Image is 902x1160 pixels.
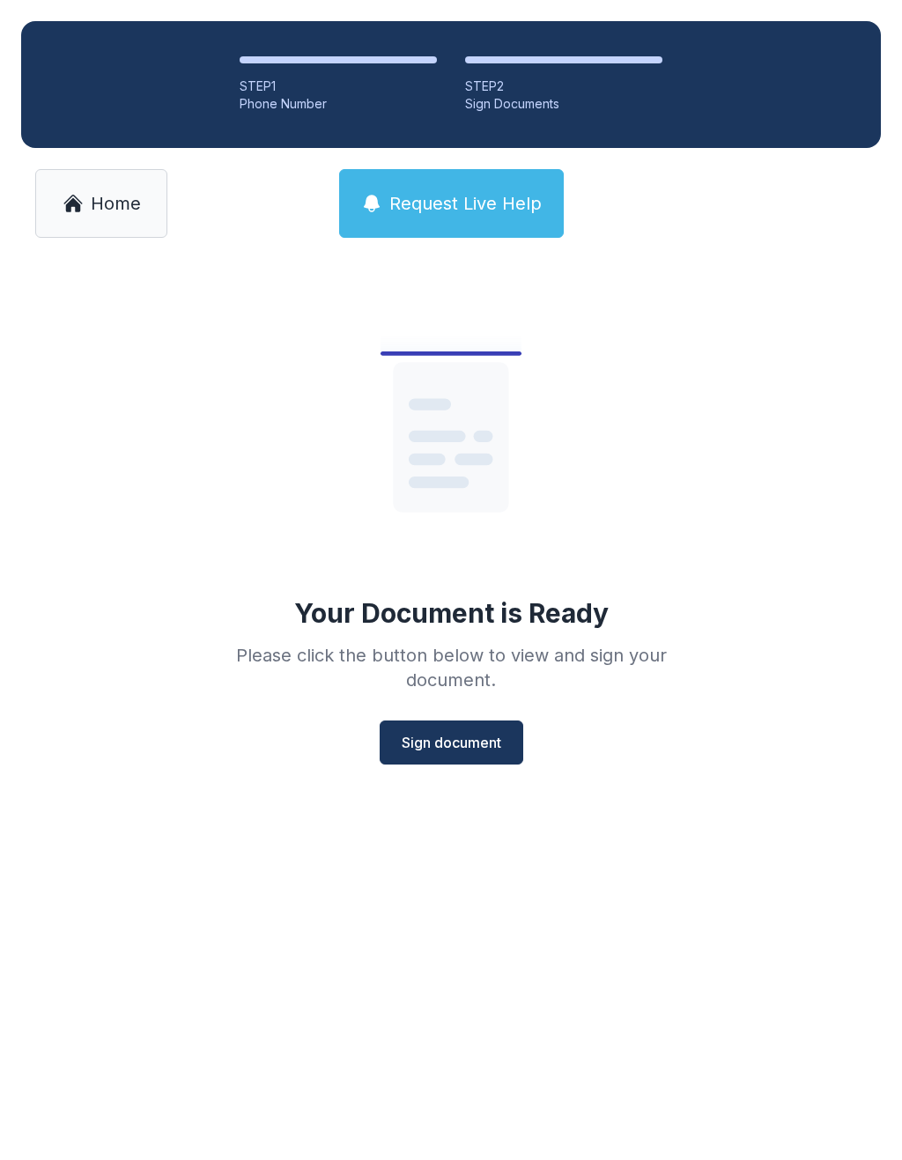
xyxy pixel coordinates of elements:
[240,95,437,113] div: Phone Number
[240,78,437,95] div: STEP 1
[197,643,705,692] div: Please click the button below to view and sign your document.
[91,191,141,216] span: Home
[402,732,501,753] span: Sign document
[294,597,609,629] div: Your Document is Ready
[465,95,662,113] div: Sign Documents
[389,191,542,216] span: Request Live Help
[465,78,662,95] div: STEP 2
